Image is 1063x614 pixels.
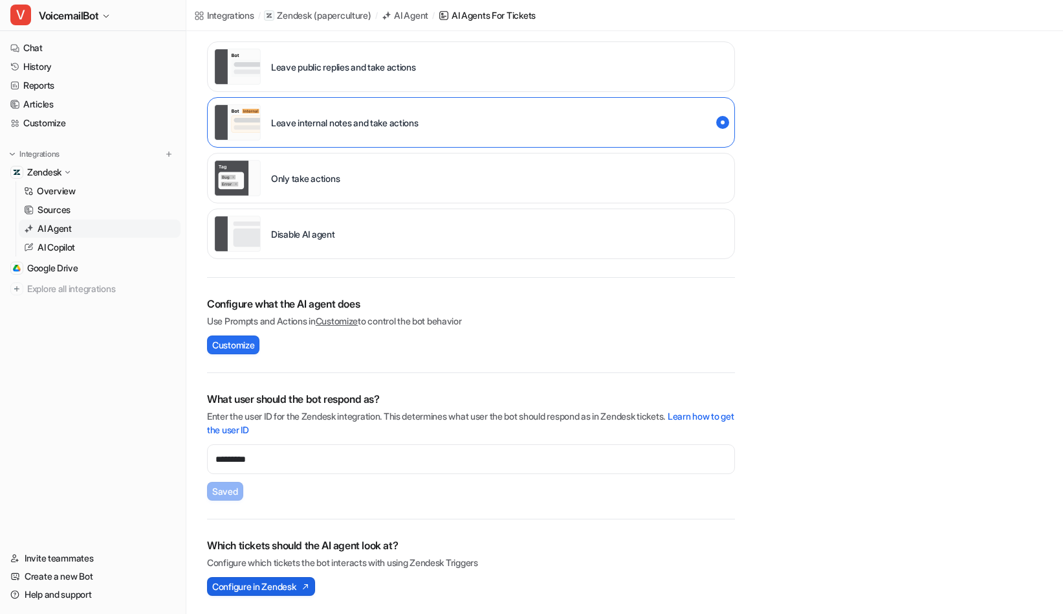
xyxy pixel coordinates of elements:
div: AI Agents for tickets [452,8,536,22]
a: Overview [19,182,181,200]
span: / [375,10,378,21]
img: Leave public replies and take actions [214,49,261,85]
p: Only take actions [271,172,340,185]
p: Leave public replies and take actions [271,60,416,74]
span: Google Drive [27,262,78,275]
span: V [10,5,31,25]
div: AI Agent [394,8,428,22]
img: Disable AI agent [214,216,261,252]
div: Integrations [207,8,254,22]
span: Configure in Zendesk [212,580,296,593]
h2: What user should the bot respond as? [207,391,735,407]
a: AI Copilot [19,238,181,256]
a: Invite teammates [5,549,181,567]
a: Create a new Bot [5,567,181,586]
a: AI Agents for tickets [439,8,536,22]
img: Leave internal notes and take actions [214,104,261,141]
a: Learn how to get the user ID [207,411,734,435]
p: Zendesk [27,166,61,179]
a: Zendesk(paperculture) [264,9,371,22]
a: Sources [19,201,181,219]
a: AI Agent [381,8,428,22]
span: VoicemailBot [39,6,98,25]
h2: Configure what the AI agent does [207,296,735,312]
p: Use Prompts and Actions in to control the bot behavior [207,314,735,328]
a: AI Agent [19,220,181,238]
p: Zendesk [277,9,311,22]
a: Explore all integrations [5,280,181,298]
div: paused::disabled [207,209,735,259]
span: / [258,10,261,21]
button: Customize [207,335,259,354]
a: History [5,58,181,76]
span: Customize [212,338,254,352]
p: Configure which tickets the bot interacts with using Zendesk Triggers [207,556,735,569]
div: live::external_reply [207,41,735,92]
a: Chat [5,39,181,57]
p: Sources [38,203,71,216]
button: Integrations [5,148,63,161]
p: Integrations [19,149,60,159]
img: expand menu [8,150,17,159]
div: live::internal_reply [207,97,735,148]
img: explore all integrations [10,282,23,295]
p: Overview [37,185,76,198]
p: ( paperculture ) [314,9,371,22]
img: Only take actions [214,160,261,196]
a: Articles [5,95,181,113]
p: Disable AI agent [271,227,335,241]
img: Google Drive [13,264,21,272]
a: Reports [5,76,181,95]
span: Saved [212,484,238,498]
a: Google DriveGoogle Drive [5,259,181,277]
span: / [432,10,435,21]
a: Help and support [5,586,181,604]
button: Saved [207,482,243,501]
p: Enter the user ID for the Zendesk integration. This determines what user the bot should respond a... [207,409,735,437]
a: Customize [5,114,181,132]
img: Zendesk [13,168,21,176]
span: Explore all integrations [27,279,175,299]
p: AI Agent [38,222,72,235]
p: AI Copilot [38,241,75,254]
button: Configure in Zendesk [207,577,315,596]
p: Leave internal notes and take actions [271,116,419,130]
h2: Which tickets should the AI agent look at? [207,538,735,553]
div: live::disabled [207,153,735,203]
a: Customize [316,315,358,326]
a: Integrations [194,8,254,22]
img: menu_add.svg [164,150,173,159]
